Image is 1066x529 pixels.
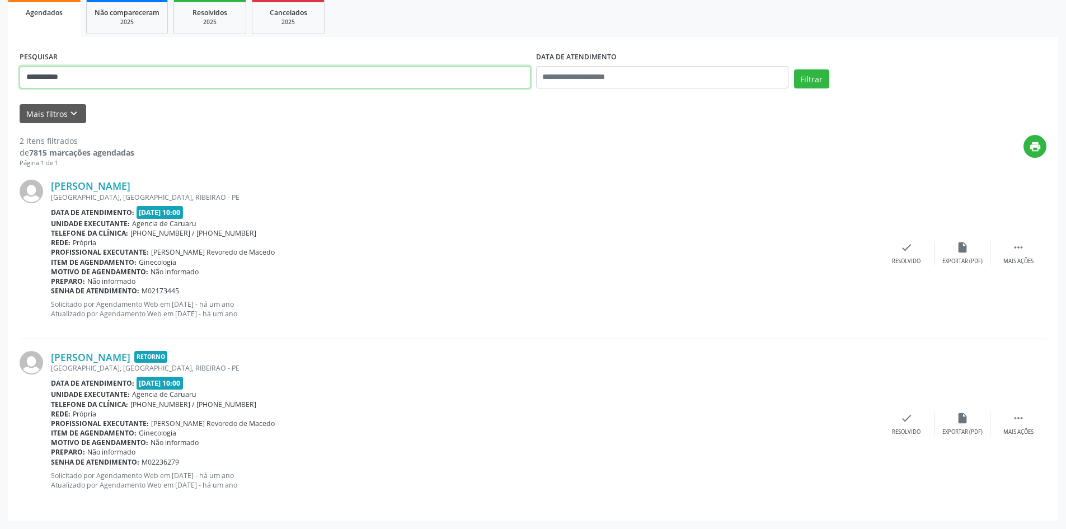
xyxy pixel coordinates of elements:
[892,258,921,265] div: Resolvido
[51,390,130,399] b: Unidade executante:
[536,49,617,66] label: DATA DE ATENDIMENTO
[51,438,148,447] b: Motivo de agendamento:
[1012,412,1025,424] i: 
[51,238,71,247] b: Rede:
[51,208,134,217] b: Data de atendimento:
[68,107,80,120] i: keyboard_arrow_down
[51,409,71,419] b: Rede:
[51,193,879,202] div: [GEOGRAPHIC_DATA], [GEOGRAPHIC_DATA], RIBEIRAO - PE
[956,241,969,254] i: insert_drive_file
[51,400,128,409] b: Telefone da clínica:
[51,267,148,277] b: Motivo de agendamento:
[51,299,879,319] p: Solicitado por Agendamento Web em [DATE] - há um ano Atualizado por Agendamento Web em [DATE] - h...
[942,258,983,265] div: Exportar (PDF)
[1012,241,1025,254] i: 
[26,8,63,17] span: Agendados
[151,438,199,447] span: Não informado
[142,286,179,296] span: M02173445
[900,241,913,254] i: check
[87,277,135,286] span: Não informado
[1029,141,1041,153] i: print
[51,219,130,228] b: Unidade executante:
[51,447,85,457] b: Preparo:
[20,158,134,168] div: Página 1 de 1
[132,390,196,399] span: Agencia de Caruaru
[151,247,275,257] span: [PERSON_NAME] Revoredo de Macedo
[1003,258,1034,265] div: Mais ações
[139,428,176,438] span: Ginecologia
[20,180,43,203] img: img
[270,8,307,17] span: Cancelados
[51,228,128,238] b: Telefone da clínica:
[51,419,149,428] b: Profissional executante:
[51,363,879,373] div: [GEOGRAPHIC_DATA], [GEOGRAPHIC_DATA], RIBEIRAO - PE
[20,147,134,158] div: de
[130,228,256,238] span: [PHONE_NUMBER] / [PHONE_NUMBER]
[192,8,227,17] span: Resolvidos
[51,258,137,267] b: Item de agendamento:
[51,378,134,388] b: Data de atendimento:
[95,18,159,26] div: 2025
[137,377,184,390] span: [DATE] 10:00
[260,18,316,26] div: 2025
[1003,428,1034,436] div: Mais ações
[892,428,921,436] div: Resolvido
[139,258,176,267] span: Ginecologia
[151,419,275,428] span: [PERSON_NAME] Revoredo de Macedo
[20,351,43,374] img: img
[20,135,134,147] div: 2 itens filtrados
[1023,135,1046,158] button: print
[942,428,983,436] div: Exportar (PDF)
[151,267,199,277] span: Não informado
[794,69,829,88] button: Filtrar
[130,400,256,409] span: [PHONE_NUMBER] / [PHONE_NUMBER]
[51,428,137,438] b: Item de agendamento:
[29,147,134,158] strong: 7815 marcações agendadas
[51,277,85,286] b: Preparo:
[134,351,167,363] span: Retorno
[900,412,913,424] i: check
[51,247,149,257] b: Profissional executante:
[20,49,58,66] label: PESQUISAR
[51,351,130,363] a: [PERSON_NAME]
[87,447,135,457] span: Não informado
[137,206,184,219] span: [DATE] 10:00
[51,471,879,490] p: Solicitado por Agendamento Web em [DATE] - há um ano Atualizado por Agendamento Web em [DATE] - h...
[73,238,96,247] span: Própria
[20,104,86,124] button: Mais filtroskeyboard_arrow_down
[95,8,159,17] span: Não compareceram
[142,457,179,467] span: M02236279
[51,457,139,467] b: Senha de atendimento:
[73,409,96,419] span: Própria
[132,219,196,228] span: Agencia de Caruaru
[51,180,130,192] a: [PERSON_NAME]
[956,412,969,424] i: insert_drive_file
[182,18,238,26] div: 2025
[51,286,139,296] b: Senha de atendimento:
